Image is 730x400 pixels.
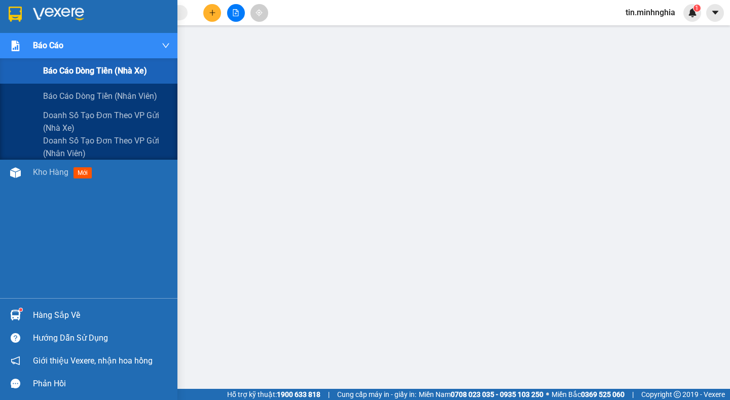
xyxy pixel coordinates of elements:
[33,331,170,346] div: Hướng dẫn sử dụng
[227,389,320,400] span: Hỗ trợ kỹ thuật:
[33,354,153,367] span: Giới thiệu Vexere, nhận hoa hồng
[43,134,170,160] span: Doanh số tạo đơn theo VP gửi (nhân viên)
[19,308,22,311] sup: 1
[693,5,701,12] sup: 1
[581,390,625,398] strong: 0369 525 060
[451,390,543,398] strong: 0708 023 035 - 0935 103 250
[33,39,63,52] span: Báo cáo
[43,90,157,102] span: Báo cáo dòng tiền (nhân viên)
[9,7,22,22] img: logo-vxr
[43,109,170,134] span: Doanh số tạo đơn theo VP gửi (nhà xe)
[10,41,21,51] img: solution-icon
[209,9,216,16] span: plus
[711,8,720,17] span: caret-down
[552,389,625,400] span: Miền Bắc
[33,167,68,177] span: Kho hàng
[33,376,170,391] div: Phản hồi
[227,4,245,22] button: file-add
[255,9,263,16] span: aim
[277,390,320,398] strong: 1900 633 818
[10,167,21,178] img: warehouse-icon
[162,42,170,50] span: down
[695,5,699,12] span: 1
[674,391,681,398] span: copyright
[11,379,20,388] span: message
[250,4,268,22] button: aim
[546,392,549,396] span: ⚪️
[632,389,634,400] span: |
[10,310,21,320] img: warehouse-icon
[11,356,20,366] span: notification
[617,6,683,19] span: tin.minhnghia
[203,4,221,22] button: plus
[11,333,20,343] span: question-circle
[688,8,697,17] img: icon-new-feature
[33,308,170,323] div: Hàng sắp về
[337,389,416,400] span: Cung cấp máy in - giấy in:
[232,9,239,16] span: file-add
[419,389,543,400] span: Miền Nam
[328,389,330,400] span: |
[43,64,147,77] span: Báo cáo dòng tiền (nhà xe)
[74,167,92,178] span: mới
[706,4,724,22] button: caret-down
